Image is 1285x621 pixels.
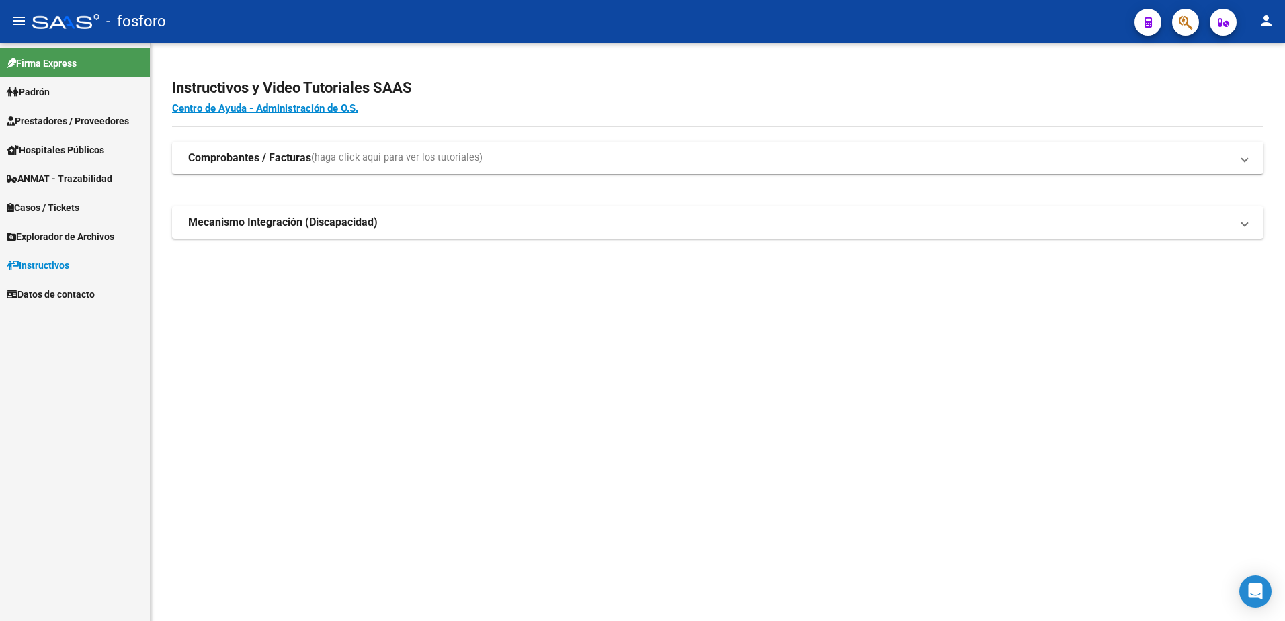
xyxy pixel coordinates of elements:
[7,229,114,244] span: Explorador de Archivos
[172,142,1263,174] mat-expansion-panel-header: Comprobantes / Facturas(haga click aquí para ver los tutoriales)
[188,151,311,165] strong: Comprobantes / Facturas
[172,102,358,114] a: Centro de Ayuda - Administración de O.S.
[7,287,95,302] span: Datos de contacto
[106,7,166,36] span: - fosforo
[188,215,378,230] strong: Mecanismo Integración (Discapacidad)
[7,85,50,99] span: Padrón
[7,200,79,215] span: Casos / Tickets
[7,114,129,128] span: Prestadores / Proveedores
[311,151,483,165] span: (haga click aquí para ver los tutoriales)
[1258,13,1274,29] mat-icon: person
[172,75,1263,101] h2: Instructivos y Video Tutoriales SAAS
[1239,575,1272,608] div: Open Intercom Messenger
[7,142,104,157] span: Hospitales Públicos
[7,171,112,186] span: ANMAT - Trazabilidad
[11,13,27,29] mat-icon: menu
[7,56,77,71] span: Firma Express
[172,206,1263,239] mat-expansion-panel-header: Mecanismo Integración (Discapacidad)
[7,258,69,273] span: Instructivos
